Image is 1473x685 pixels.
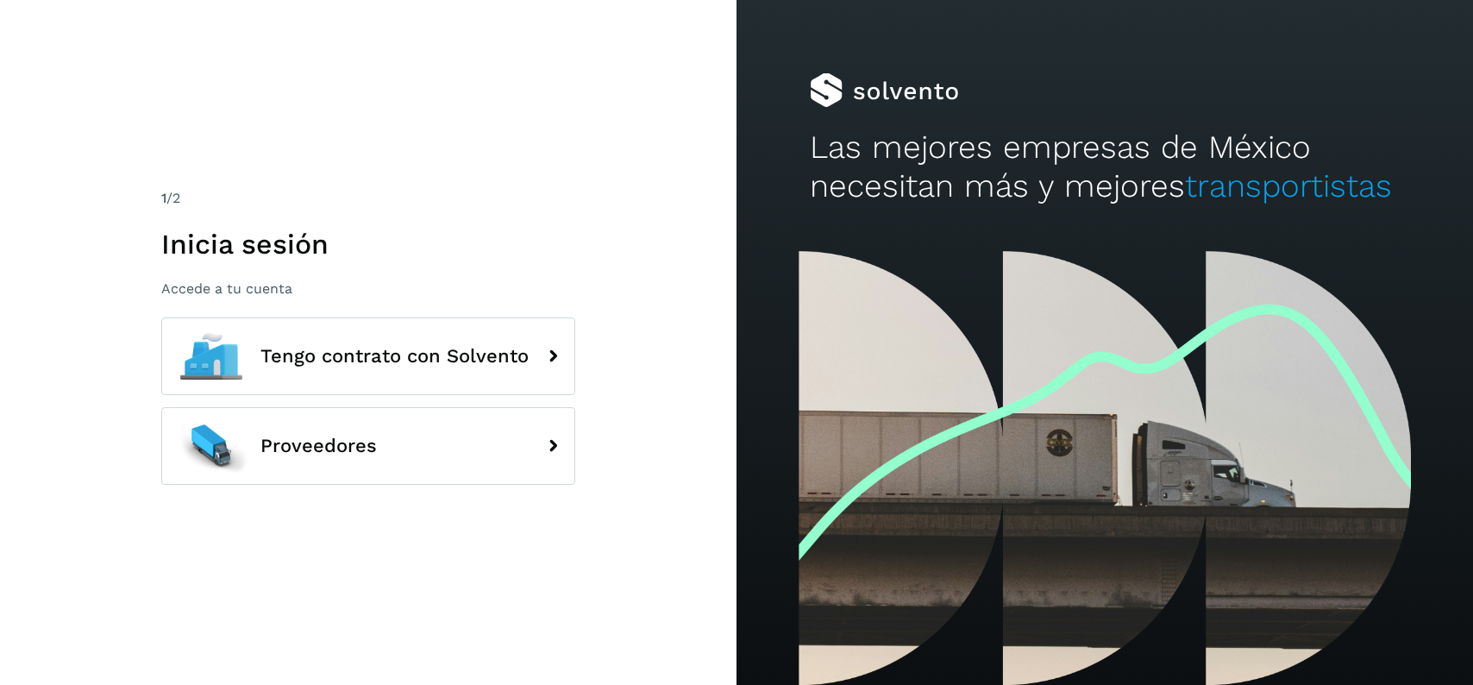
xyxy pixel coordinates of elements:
[161,188,575,209] div: /2
[260,346,529,367] span: Tengo contrato con Solvento
[161,317,575,395] button: Tengo contrato con Solvento
[260,436,377,456] span: Proveedores
[161,228,575,261] h1: Inicia sesión
[810,129,1399,205] h2: Las mejores empresas de México necesitan más y mejores
[161,407,575,485] button: Proveedores
[161,280,575,297] p: Accede a tu cuenta
[1185,167,1392,204] span: transportistas
[161,190,166,206] span: 1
